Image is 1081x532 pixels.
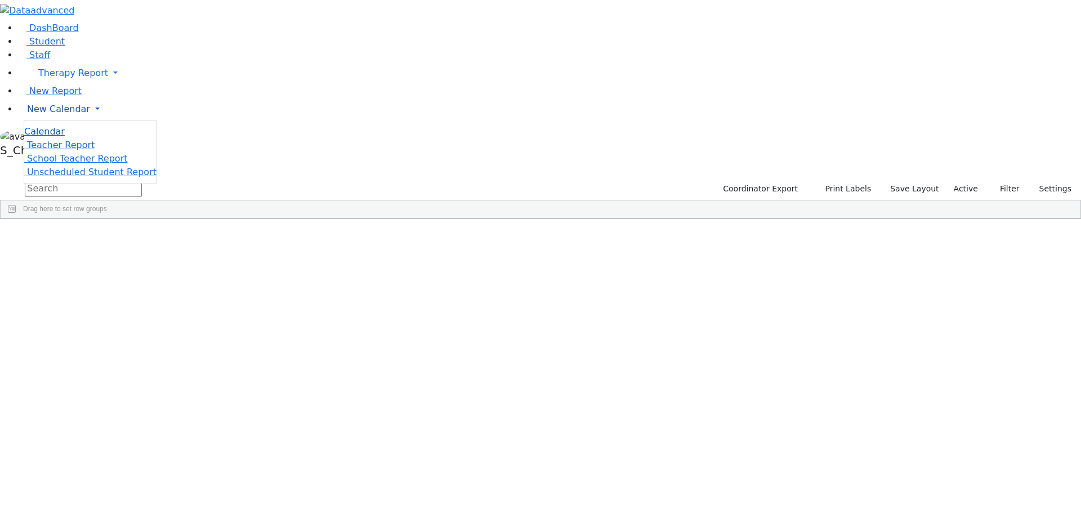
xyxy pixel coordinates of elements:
[949,180,983,198] label: Active
[38,68,108,78] span: Therapy Report
[29,36,65,47] span: Student
[29,23,79,33] span: DashBoard
[716,180,803,198] button: Coordinator Export
[24,153,127,164] a: School Teacher Report
[18,36,65,47] a: Student
[24,125,65,138] a: Calendar
[18,62,1081,84] a: Therapy Report
[812,180,876,198] button: Print Labels
[24,167,157,177] a: Unscheduled Student Report
[18,98,1081,120] a: New Calendar
[27,140,95,150] span: Teacher Report
[18,50,50,60] a: Staff
[24,120,157,184] ul: Therapy Report
[29,50,50,60] span: Staff
[24,126,65,137] span: Calendar
[18,86,82,96] a: New Report
[27,153,127,164] span: School Teacher Report
[1025,180,1076,198] button: Settings
[885,180,944,198] button: Save Layout
[18,23,79,33] a: DashBoard
[23,205,107,213] span: Drag here to set row groups
[27,167,157,177] span: Unscheduled Student Report
[27,104,90,114] span: New Calendar
[29,86,82,96] span: New Report
[25,180,142,197] input: Search
[985,180,1025,198] button: Filter
[24,140,95,150] a: Teacher Report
